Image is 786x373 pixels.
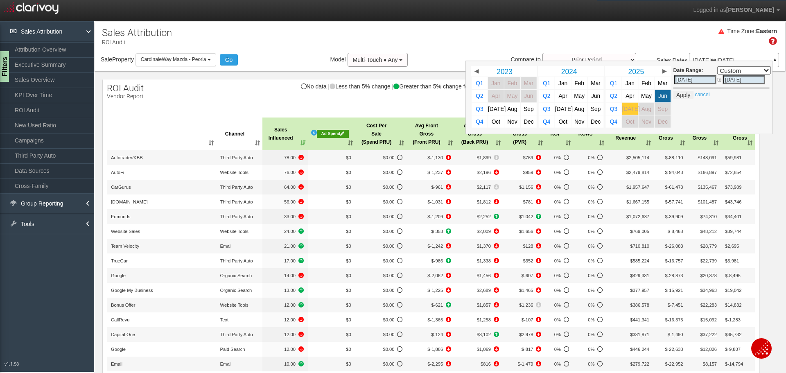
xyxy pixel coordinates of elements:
[543,80,550,86] span: Q1
[673,91,693,99] button: Apply
[549,168,569,176] span: No Data to compare%
[488,90,504,102] a: Apr
[267,286,304,294] span: +2.00
[488,77,504,89] a: Jan
[359,212,403,221] span: -183.96
[641,80,651,86] span: Feb
[111,288,153,293] span: Google My Business
[641,93,652,99] span: May
[543,118,550,124] span: Q4
[359,168,403,176] span: No Data to compare
[655,90,671,102] a: Jun
[136,53,216,66] button: CardinaleWay Mazda - Peoria
[472,115,488,128] a: Q4
[726,7,774,13] span: [PERSON_NAME]
[262,118,308,150] th: Sales Influenced: activate to sort column ascending
[267,183,304,191] span: -32.00
[574,80,584,86] span: Feb
[606,103,622,115] a: Q3
[626,185,649,190] span: $1,957,647
[610,80,617,86] span: Q1
[111,258,128,263] span: TrueCar
[507,93,517,99] span: May
[521,90,537,102] a: Jun
[111,244,139,249] span: Team Velocity
[659,66,669,77] a: ▶
[346,214,351,219] span: $0
[220,273,252,278] span: Organic Search
[476,118,483,124] span: Q4
[504,90,520,102] a: May
[725,229,741,234] span: $39,744
[665,170,683,175] span: $-94,043
[549,183,569,191] span: -3059%
[630,288,649,293] span: $377,957
[411,286,451,294] span: -1620
[407,118,455,150] th: Avg FrontGross (Front PRU): activate to sort column ascending
[359,154,403,162] span: -46.73
[558,118,567,124] span: Oct
[622,90,638,102] a: Apr
[524,80,534,86] span: Mar
[507,286,542,294] span: -2072
[610,118,617,124] span: Q4
[346,185,351,190] span: $0
[577,198,603,206] span: -65359%
[630,244,649,249] span: $710,810
[481,66,528,77] a: 2023
[588,103,604,115] a: Sep
[665,244,683,249] span: $-26,083
[111,273,126,278] span: Google
[665,199,683,204] span: $-57,741
[577,301,603,309] span: No Data to compare%
[359,242,403,250] span: No Data to compare
[220,258,253,263] span: Third Party Auto
[267,271,304,280] span: -5.00
[459,168,499,176] span: -257
[574,118,584,124] span: Nov
[630,303,649,307] span: $386,578
[411,168,451,176] span: -990
[459,286,499,294] span: -453
[687,0,786,20] a: Logged in as[PERSON_NAME]
[492,93,500,99] span: Apr
[700,244,717,249] span: $28,779
[639,77,655,89] a: Feb
[220,288,252,293] span: Organic Search
[267,154,304,162] span: -29.00
[756,27,777,36] div: Eastern
[639,90,655,102] a: May
[717,75,722,85] td: to
[700,303,717,307] span: $22,283
[588,77,604,89] a: Mar
[539,103,555,115] a: Q3
[521,115,537,128] a: Dec
[626,155,649,160] span: $2,505,114
[725,258,739,263] span: $5,981
[504,103,520,115] a: Aug
[267,257,304,265] span: +9.00
[472,103,488,115] a: Q3
[476,80,483,86] span: Q1
[630,258,649,263] span: $585,224
[626,93,634,99] span: Apr
[459,316,499,324] span: -241
[591,93,600,99] span: Jun
[591,118,601,124] span: Dec
[497,67,513,75] span: 2023
[504,77,520,89] a: Feb
[658,80,668,86] span: Mar
[220,244,232,249] span: Email
[220,155,253,160] span: Third Party Auto
[507,198,542,206] span: -597
[107,83,144,93] span: ROI Audit
[543,106,550,112] span: Q3
[549,212,569,221] span: -437%
[267,227,304,235] span: +6.00
[725,244,739,249] span: $2,695
[657,57,671,63] span: Sales
[613,66,660,77] a: 2025
[476,106,483,112] span: Q3
[725,155,741,160] span: $59,981
[698,199,717,204] span: $101,487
